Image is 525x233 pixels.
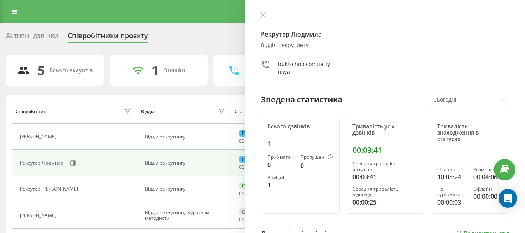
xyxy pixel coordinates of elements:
div: Тривалість знаходження в статусах [437,123,503,143]
div: Середня тривалість відповіді [352,186,418,198]
div: : : [239,217,258,222]
div: Співробітники проєкту [68,32,148,44]
div: Відділ рекрутингу [261,42,509,49]
div: 00:03:41 [352,172,418,182]
div: Співробітник [16,109,46,114]
div: Зведена статистика [261,94,342,105]
h4: Рекрутер Людмила [261,30,509,39]
div: Рекрутер Людмила [20,160,65,166]
div: 0 [300,161,333,170]
div: Відділ рекрутингу [145,134,227,140]
div: Офлайн [473,186,503,192]
div: Онлайн [437,167,467,172]
div: [PERSON_NAME] [20,213,58,218]
div: 00:03:41 [352,145,418,155]
div: Відділ [141,109,155,114]
div: Статус [235,109,250,114]
div: Прийнято [267,154,294,160]
span: 01 [239,216,244,223]
div: 1 [267,180,294,190]
div: Середня тривалість розмови [352,161,418,172]
div: 5 [38,63,45,78]
div: 00:00:25 [352,198,418,207]
div: Активні дзвінки [6,32,58,44]
div: Всього акаунтів [49,67,93,74]
div: Вихідні [267,175,294,180]
div: [PERSON_NAME] [20,134,58,139]
div: Онлайн [163,67,185,74]
div: 1 [152,63,159,78]
div: 1 [267,139,333,148]
span: 01 [239,190,244,197]
div: Рекрутер [PERSON_NAME] [20,186,80,192]
div: Відділ рекрутингу [145,160,227,166]
div: Всього дзвінків [267,123,333,130]
div: Відділ рекрутингу [145,186,227,192]
div: : : [239,138,258,144]
div: Пропущені [300,154,333,161]
div: 00:00:00 [473,192,503,201]
div: bukischoolcomua_lyusya [278,60,333,76]
div: : : [239,191,258,196]
div: Open Intercom Messenger [499,189,517,208]
div: Розмовляє [239,130,270,137]
div: 00:00:03 [437,198,467,207]
div: 10:08:24 [437,172,467,182]
span: 00 [239,138,244,144]
div: Офлайн [239,208,264,215]
div: 0 [267,160,294,170]
span: 00 [239,164,244,170]
div: Розмовляє [473,167,503,172]
div: Розмовляє [239,156,270,163]
div: Онлайн [239,182,263,189]
div: Відділ рекрутингу, Куратори методисти [145,210,227,221]
div: : : [239,165,258,170]
div: 00:04:06 [473,172,503,182]
div: Тривалість усіх дзвінків [352,123,418,137]
div: Не турбувати [437,186,467,198]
